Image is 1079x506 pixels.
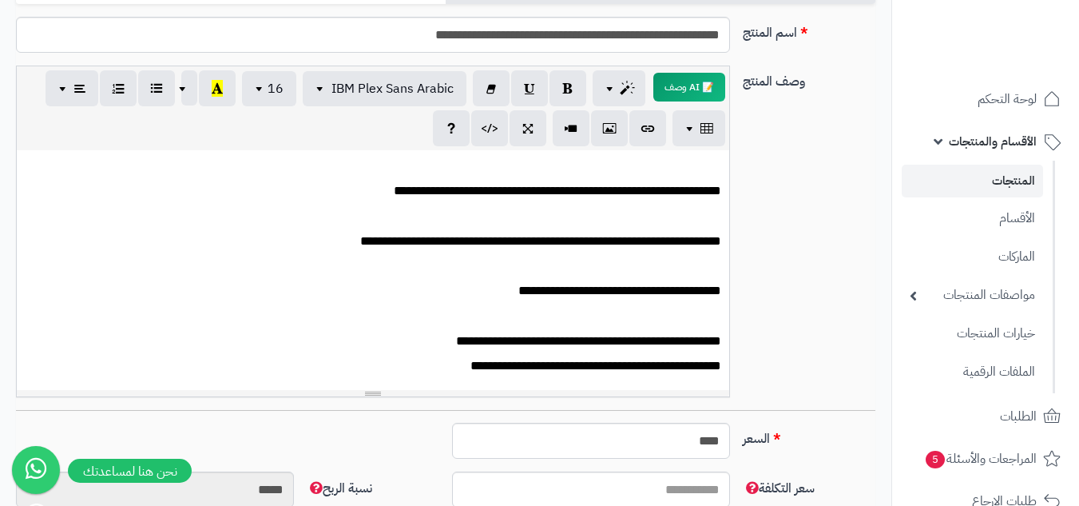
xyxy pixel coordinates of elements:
[331,79,454,98] span: IBM Plex Sans Arabic
[924,448,1037,470] span: المراجعات والأسئلة
[653,73,725,102] button: 📝 AI وصف
[902,397,1069,436] a: الطلبات
[949,130,1037,153] span: الأقسام والمنتجات
[736,17,882,42] label: اسم المنتج
[307,479,372,498] span: نسبة الربح
[902,440,1069,478] a: المراجعات والأسئلة5
[242,71,296,106] button: 16
[743,479,815,498] span: سعر التكلفة
[902,80,1069,118] a: لوحة التحكم
[736,66,882,91] label: وصف المنتج
[902,165,1043,197] a: المنتجات
[902,355,1043,389] a: الملفات الرقمية
[902,278,1043,313] a: مواصفات المنتجات
[268,79,284,98] span: 16
[303,71,466,106] button: IBM Plex Sans Arabic
[926,450,946,468] span: 5
[978,88,1037,110] span: لوحة التحكم
[1000,405,1037,428] span: الطلبات
[736,423,882,448] label: السعر
[902,317,1043,351] a: خيارات المنتجات
[902,240,1043,274] a: الماركات
[902,201,1043,236] a: الأقسام
[970,34,1064,67] img: logo-2.png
